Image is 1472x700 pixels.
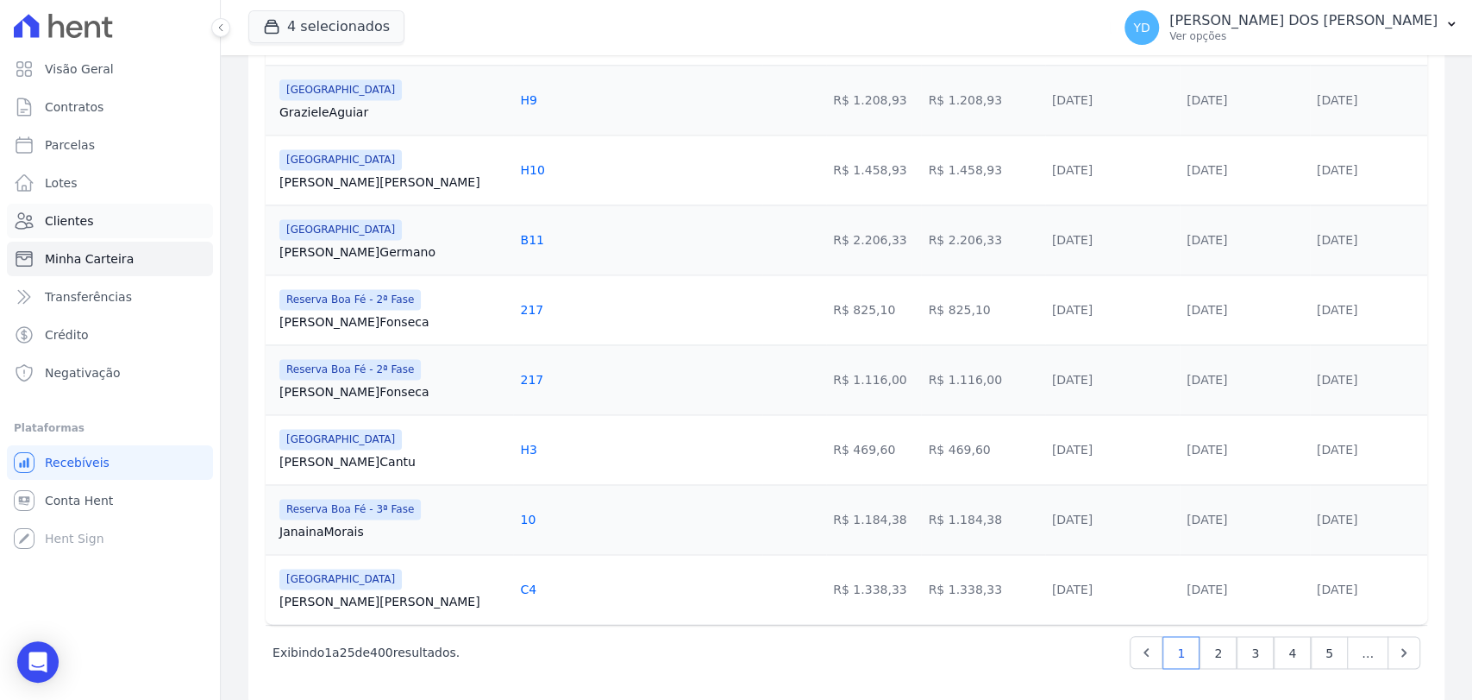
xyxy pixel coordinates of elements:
p: [PERSON_NAME] DOS [PERSON_NAME] [1169,12,1438,29]
span: Negativação [45,364,121,382]
a: 217 [520,303,543,317]
a: 4 [1274,636,1311,669]
a: Lotes [7,166,213,200]
div: Plataformas [14,418,206,438]
span: Reserva Boa Fé - 3ª Fase [279,499,421,520]
a: H3 [520,443,536,457]
a: GrazieleAguiar [279,104,506,121]
a: 217 [520,373,543,387]
span: Conta Hent [45,492,113,509]
td: R$ 825,10 [921,274,1044,344]
a: C4 [520,583,536,596]
td: R$ 1.208,93 [921,65,1044,135]
a: [PERSON_NAME]Fonseca [279,313,506,331]
span: Lotes [45,174,78,192]
a: [DATE] [1187,93,1227,107]
a: [DATE] [1052,93,1093,107]
a: Conta Hent [7,483,213,518]
a: [PERSON_NAME][PERSON_NAME] [279,173,506,191]
a: [DATE] [1187,233,1227,247]
td: R$ 2.206,33 [826,205,921,274]
a: 10 [520,513,536,527]
span: [GEOGRAPHIC_DATA] [279,569,402,590]
a: [DATE] [1317,373,1357,387]
span: Reserva Boa Fé - 2ª Fase [279,289,421,310]
td: R$ 1.338,33 [826,554,921,624]
a: H10 [520,163,544,177]
a: [DATE] [1187,303,1227,317]
span: 1 [324,646,332,659]
span: Minha Carteira [45,250,134,268]
td: R$ 1.338,33 [921,554,1044,624]
a: [DATE] [1187,163,1227,177]
span: [GEOGRAPHIC_DATA] [279,219,402,240]
span: Recebíveis [45,454,110,471]
a: Minha Carteira [7,242,213,276]
a: [DATE] [1052,233,1093,247]
a: [DATE] [1052,443,1093,457]
td: R$ 1.116,00 [826,344,921,414]
a: [PERSON_NAME]Cantu [279,453,506,470]
span: 25 [340,646,355,659]
a: JanainaMorais [279,523,506,540]
span: YD [1133,22,1149,34]
a: [DATE] [1317,303,1357,317]
a: Contratos [7,90,213,124]
a: [DATE] [1317,443,1357,457]
a: Visão Geral [7,52,213,86]
a: [DATE] [1317,93,1357,107]
a: [DATE] [1187,583,1227,596]
span: [GEOGRAPHIC_DATA] [279,79,402,100]
a: [DATE] [1187,443,1227,457]
a: B11 [520,233,543,247]
td: R$ 469,60 [921,414,1044,484]
td: R$ 1.208,93 [826,65,921,135]
td: R$ 1.458,93 [826,135,921,205]
button: YD [PERSON_NAME] DOS [PERSON_NAME] Ver opções [1111,3,1472,52]
a: [DATE] [1187,513,1227,527]
a: [PERSON_NAME]Germano [279,243,506,261]
p: Ver opções [1169,29,1438,43]
a: Transferências [7,280,213,314]
a: Crédito [7,318,213,352]
td: R$ 1.458,93 [921,135,1044,205]
a: [DATE] [1052,583,1093,596]
a: Recebíveis [7,445,213,480]
a: Previous [1130,636,1162,669]
a: [DATE] [1052,373,1093,387]
span: … [1347,636,1388,669]
span: [GEOGRAPHIC_DATA] [279,429,402,450]
a: [DATE] [1317,163,1357,177]
p: Exibindo a de resultados. [272,644,460,661]
span: 400 [370,646,393,659]
a: 1 [1162,636,1200,669]
a: [DATE] [1052,303,1093,317]
a: [DATE] [1052,163,1093,177]
td: R$ 2.206,33 [921,205,1044,274]
a: [PERSON_NAME][PERSON_NAME] [279,593,506,610]
a: [DATE] [1317,233,1357,247]
td: R$ 1.184,38 [921,484,1044,554]
a: 3 [1237,636,1274,669]
a: Parcelas [7,128,213,162]
span: Clientes [45,212,93,230]
a: 5 [1311,636,1348,669]
span: [GEOGRAPHIC_DATA] [279,149,402,170]
td: R$ 469,60 [826,414,921,484]
span: Parcelas [45,136,95,154]
a: Next [1387,636,1420,669]
span: Transferências [45,288,132,306]
span: Visão Geral [45,60,114,78]
a: [PERSON_NAME]Fonseca [279,383,506,400]
span: Reserva Boa Fé - 2ª Fase [279,359,421,380]
a: H9 [520,93,536,107]
a: Negativação [7,356,213,390]
a: [DATE] [1317,583,1357,596]
td: R$ 1.116,00 [921,344,1044,414]
a: [DATE] [1317,513,1357,527]
a: Clientes [7,204,213,238]
span: Crédito [45,326,89,344]
a: [DATE] [1052,513,1093,527]
span: Contratos [45,98,103,116]
a: [DATE] [1187,373,1227,387]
